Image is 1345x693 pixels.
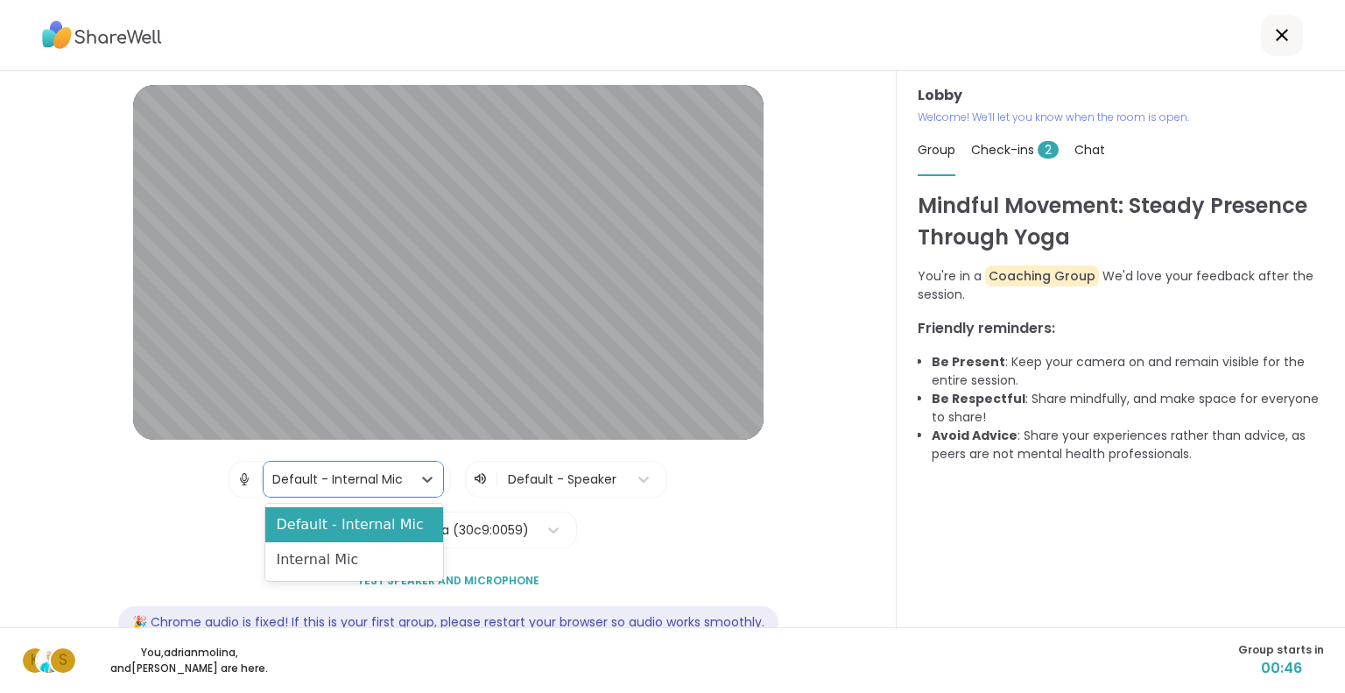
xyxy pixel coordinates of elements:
img: ShareWell Logo [42,15,162,55]
p: You're in a We'd love your feedback after the session. [918,267,1324,304]
span: 00:46 [1238,658,1324,679]
button: Test speaker and microphone [350,562,546,599]
li: : Share mindfully, and make space for everyone to share! [932,390,1324,427]
b: Be Present [932,353,1005,371]
li: : Keep your camera on and remain visible for the entire session. [932,353,1324,390]
b: Avoid Advice [932,427,1018,444]
span: 2 [1038,141,1059,159]
li: : Share your experiences rather than advice, as peers are not mental health professionals. [932,427,1324,463]
img: Microphone [236,462,252,497]
p: You, adrianmolina , and [PERSON_NAME] are here. [91,645,287,676]
span: Group starts in [1238,642,1324,658]
h3: Friendly reminders: [918,318,1324,339]
div: 🎉 Chrome audio is fixed! If this is your first group, please restart your browser so audio works ... [118,606,778,639]
p: Welcome! We’ll let you know when the room is open. [918,110,1324,125]
b: Be Respectful [932,390,1025,407]
span: Check-ins [971,141,1059,159]
h3: Lobby [918,85,1324,106]
span: Coaching Group [985,265,1099,286]
span: Group [918,141,955,159]
span: S [59,649,67,672]
span: | [495,469,499,490]
img: adrianmolina [37,648,61,673]
div: Default - Internal Mic [272,470,403,489]
span: Test speaker and microphone [357,573,539,589]
div: Default - Internal Mic [265,507,442,542]
div: Internal Mic [265,542,442,577]
span: K [31,649,39,672]
h1: Mindful Movement: Steady Presence Through Yoga [918,190,1324,253]
span: Chat [1074,141,1105,159]
div: Front Camera (30c9:0059) [363,521,529,540]
span: | [259,462,264,497]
